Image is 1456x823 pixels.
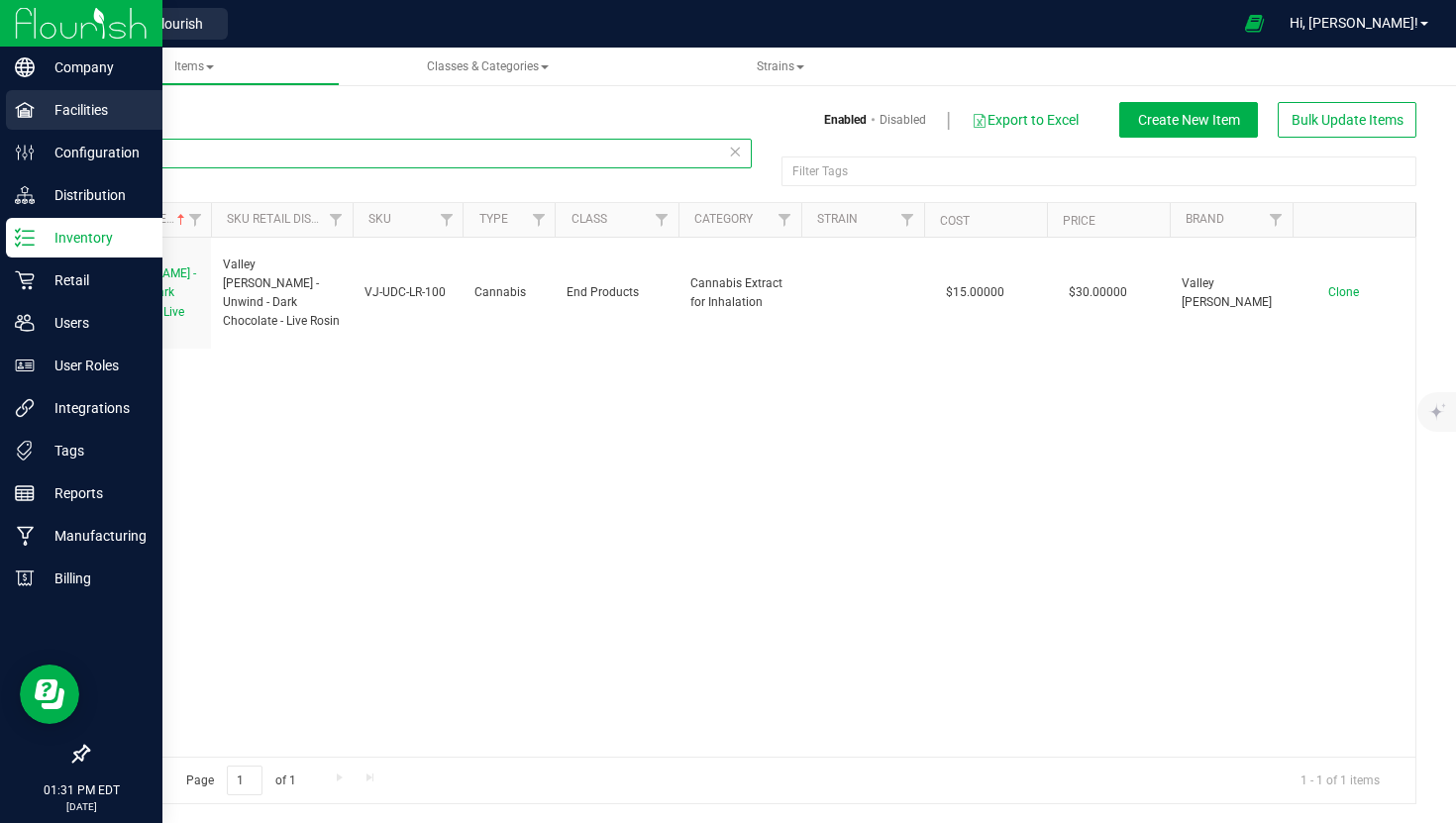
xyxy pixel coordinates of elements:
[690,274,789,312] span: Cannabis Extract for Inhalation
[15,526,35,546] inline-svg: Manufacturing
[1278,102,1416,138] button: Bulk Update Items
[1328,285,1359,299] span: Clone
[891,203,924,237] a: Filter
[15,483,35,503] inline-svg: Reports
[227,212,375,226] a: Sku Retail Display Name
[15,270,35,290] inline-svg: Retail
[1138,112,1240,128] span: Create New Item
[35,268,154,292] p: Retail
[430,203,463,237] a: Filter
[567,283,666,302] span: End Products
[15,100,35,120] inline-svg: Facilities
[227,766,262,796] input: 1
[35,439,154,463] p: Tags
[9,799,154,814] p: [DATE]
[35,311,154,335] p: Users
[15,57,35,77] inline-svg: Company
[940,214,970,228] a: Cost
[1292,112,1404,128] span: Bulk Update Items
[479,212,508,226] a: Type
[9,781,154,799] p: 01:31 PM EDT
[572,212,607,226] a: Class
[1186,212,1224,226] a: Brand
[15,228,35,248] inline-svg: Inventory
[1328,285,1379,299] a: Clone
[936,278,1014,307] span: $15.00000
[1290,15,1418,31] span: Hi, [PERSON_NAME]!
[178,203,211,237] a: Filter
[1119,102,1258,138] button: Create New Item
[364,283,452,302] span: VJ-UDC-LR-100
[87,102,737,126] h3: Items
[474,283,543,302] span: Cannabis
[35,55,154,79] p: Company
[971,103,1080,137] button: Export to Excel
[522,203,555,237] a: Filter
[35,481,154,505] p: Reports
[1182,274,1281,312] span: Valley [PERSON_NAME]
[1285,766,1396,795] span: 1 - 1 of 1 items
[35,354,154,377] p: User Roles
[15,185,35,205] inline-svg: Distribution
[320,203,353,237] a: Filter
[645,203,677,237] a: Filter
[15,568,35,588] inline-svg: Billing
[368,212,391,226] a: SKU
[35,183,154,207] p: Distribution
[35,524,154,548] p: Manufacturing
[35,226,154,250] p: Inventory
[1063,214,1095,228] a: Price
[35,566,154,590] p: Billing
[35,141,154,164] p: Configuration
[35,396,154,420] p: Integrations
[174,59,214,73] span: Items
[694,212,753,226] a: Category
[20,665,79,724] iframe: Resource center
[824,111,867,129] a: Enabled
[15,398,35,418] inline-svg: Integrations
[15,313,35,333] inline-svg: Users
[728,139,742,164] span: Clear
[427,59,549,73] span: Classes & Categories
[768,203,800,237] a: Filter
[880,111,926,129] a: Disabled
[15,441,35,461] inline-svg: Tags
[1260,203,1293,237] a: Filter
[87,139,752,168] input: Search Item Name, SKU Retail Name, or Part Number
[15,356,35,375] inline-svg: User Roles
[223,256,341,332] span: Valley [PERSON_NAME] - Unwind - Dark Chocolate - Live Rosin
[1232,4,1277,43] span: Open Ecommerce Menu
[1059,278,1137,307] span: $30.00000
[169,766,312,796] span: Page of 1
[15,143,35,162] inline-svg: Configuration
[817,212,858,226] a: Strain
[35,98,154,122] p: Facilities
[757,59,804,73] span: Strains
